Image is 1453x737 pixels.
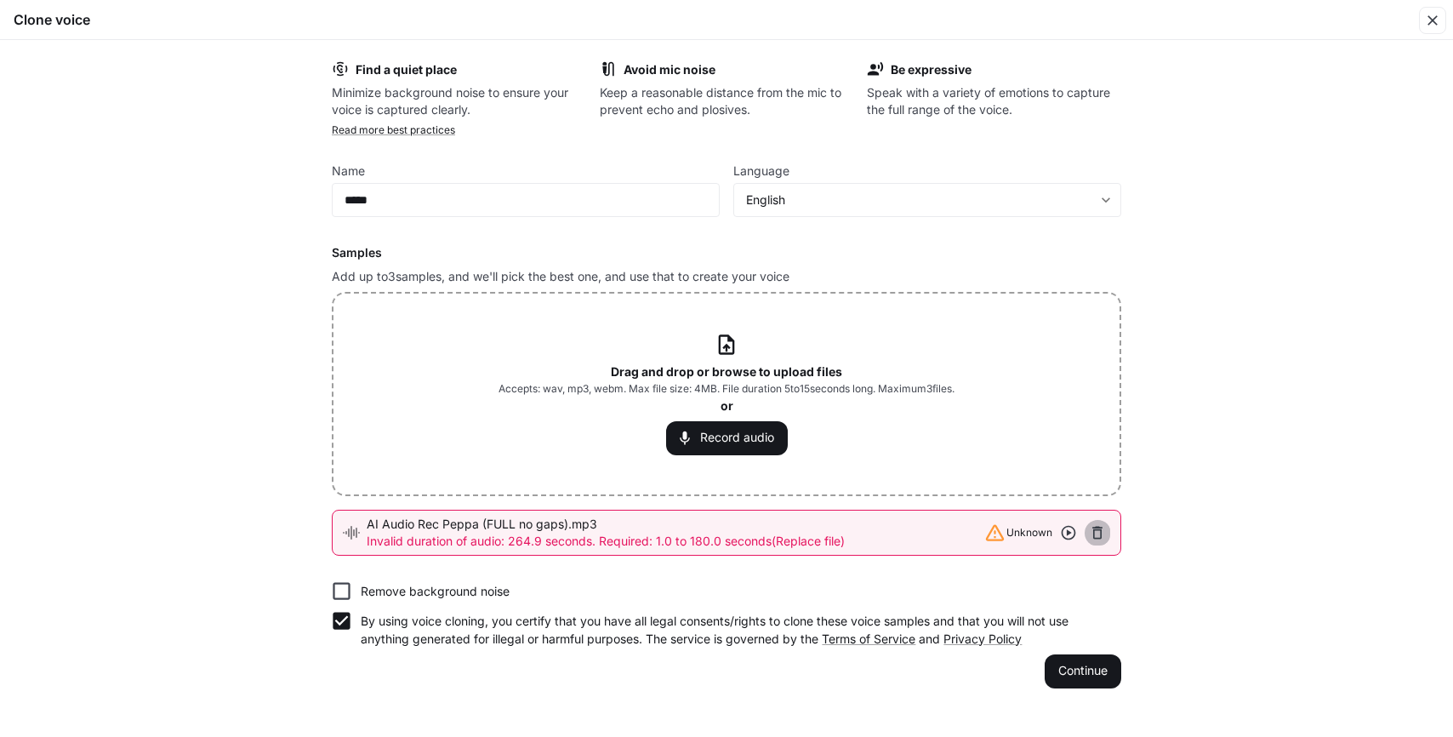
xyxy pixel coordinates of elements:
[14,10,90,29] h5: Clone voice
[332,244,1121,261] h6: Samples
[624,62,715,77] b: Avoid mic noise
[891,62,972,77] b: Be expressive
[367,516,983,533] span: AI Audio Rec Peppa (FULL no gaps).mp3
[611,364,842,379] b: Drag and drop or browse to upload files
[332,123,455,136] a: Read more best practices
[721,398,733,413] b: or
[822,631,915,646] a: Terms of Service
[332,268,1121,285] p: Add up to 3 samples, and we'll pick the best one, and use that to create your voice
[1006,524,1052,541] span: Unknown
[361,613,1108,647] p: By using voice cloning, you certify that you have all legal consents/rights to clone these voice ...
[666,421,788,455] button: Record audio
[983,521,1006,544] svg: Detected language: Unknown doesn't match selected language: EN
[943,631,1022,646] a: Privacy Policy
[499,380,954,397] span: Accepts: wav, mp3, webm. Max file size: 4MB. File duration 5 to 15 seconds long. Maximum 3 files.
[746,191,1093,209] div: English
[361,583,510,600] p: Remove background noise
[733,165,789,177] p: Language
[332,165,365,177] p: Name
[600,84,854,118] p: Keep a reasonable distance from the mic to prevent echo and plosives.
[356,62,457,77] b: Find a quiet place
[867,84,1121,118] p: Speak with a variety of emotions to capture the full range of the voice.
[1045,654,1121,688] button: Continue
[332,84,586,118] p: Minimize background noise to ensure your voice is captured clearly.
[367,533,983,550] p: Invalid duration of audio: 264.9 seconds. Required: 1.0 to 180.0 seconds (Replace file)
[734,191,1120,209] div: English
